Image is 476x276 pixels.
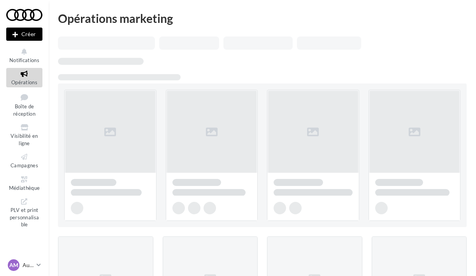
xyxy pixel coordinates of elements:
[6,28,42,41] button: Créer
[11,79,37,85] span: Opérations
[23,261,33,269] p: Audi MONTROUGE
[6,151,42,170] a: Campagnes
[13,103,35,117] span: Boîte de réception
[10,205,39,227] span: PLV et print personnalisable
[6,90,42,119] a: Boîte de réception
[58,12,467,24] div: Opérations marketing
[6,258,42,273] a: AM Audi MONTROUGE
[9,185,40,191] span: Médiathèque
[11,133,38,146] span: Visibilité en ligne
[6,46,42,65] button: Notifications
[6,122,42,148] a: Visibilité en ligne
[9,57,39,63] span: Notifications
[6,28,42,41] div: Nouvelle campagne
[6,68,42,87] a: Opérations
[11,162,38,168] span: Campagnes
[6,196,42,229] a: PLV et print personnalisable
[6,174,42,193] a: Médiathèque
[9,261,18,269] span: AM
